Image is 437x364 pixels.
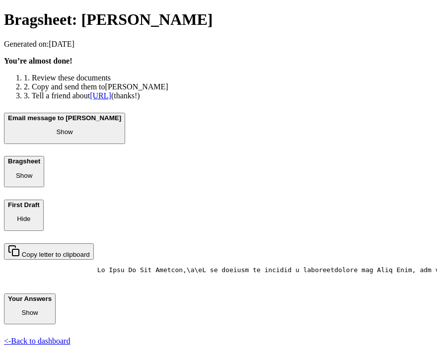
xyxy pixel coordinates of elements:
[8,128,121,136] p: Show
[8,172,40,179] p: Show
[4,243,94,260] button: Copy letter to clipboard
[4,57,72,65] b: You’re almost done!
[4,293,56,325] button: Your Answers Show
[8,215,40,222] p: Hide
[8,309,52,316] p: Show
[90,91,111,100] a: [URL]
[4,10,213,28] span: Bragsheet: [PERSON_NAME]
[24,91,433,100] li: 3. Tell a friend about (thanks!)
[8,114,121,122] b: Email message to [PERSON_NAME]
[4,40,433,49] p: Generated on: [DATE]
[24,82,433,91] li: 2. Copy and send them to [PERSON_NAME]
[4,337,70,345] a: <-Back to dashboard
[4,113,125,144] button: Email message to [PERSON_NAME] Show
[8,157,40,165] b: Bragsheet
[8,295,52,302] b: Your Answers
[8,245,90,258] div: Copy letter to clipboard
[8,201,40,209] b: First Draft
[4,266,433,281] pre: Lo Ipsu Do Sit Ametcon,\a\eL se doeiusm te incidid u laboreetdolore mag Aliq Enim, adm ven q nost...
[4,156,44,187] button: Bragsheet Show
[4,200,44,231] button: First Draft Hide
[24,73,433,82] li: 1. Review these documents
